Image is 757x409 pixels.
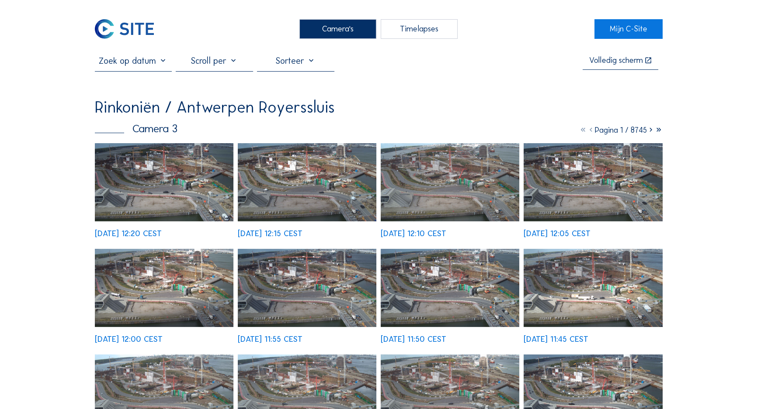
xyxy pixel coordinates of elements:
span: Pagina 1 / 8745 [595,125,647,135]
img: image_53220461 [381,143,520,221]
a: C-SITE Logo [95,19,163,39]
img: image_53220259 [95,249,234,327]
div: Rinkoniën / Antwerpen Royerssluis [95,100,335,116]
div: [DATE] 12:05 CEST [524,230,590,237]
div: [DATE] 12:20 CEST [95,230,162,237]
a: Mijn C-Site [594,19,663,39]
img: image_53220102 [238,249,377,327]
img: image_53220599 [238,143,377,221]
div: Volledig scherm [589,56,643,65]
img: image_53219948 [381,249,520,327]
div: [DATE] 11:45 CEST [524,335,588,343]
img: image_53220302 [524,143,663,221]
img: C-SITE Logo [95,19,154,39]
div: [DATE] 11:55 CEST [238,335,302,343]
input: Zoek op datum 󰅀 [95,55,172,66]
div: Camera's [299,19,377,39]
div: [DATE] 12:00 CEST [95,335,163,343]
div: [DATE] 12:15 CEST [238,230,302,237]
div: [DATE] 12:10 CEST [381,230,446,237]
div: Camera 3 [95,123,178,134]
img: image_53219787 [524,249,663,327]
div: [DATE] 11:50 CEST [381,335,446,343]
img: image_53220736 [95,143,234,221]
div: Timelapses [381,19,458,39]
